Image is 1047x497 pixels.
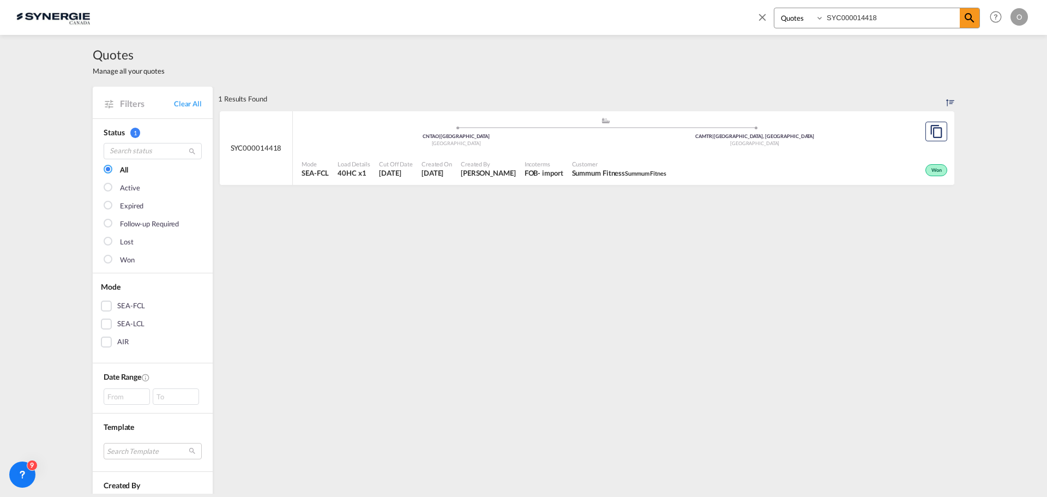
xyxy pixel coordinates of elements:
[422,168,452,178] span: 29 Aug 2025
[104,422,134,432] span: Template
[120,219,179,230] div: Follow-up Required
[379,168,413,178] span: 29 Aug 2025
[120,165,128,176] div: All
[931,167,944,175] span: Won
[712,133,714,139] span: |
[946,87,954,111] div: Sort by: Created On
[117,301,145,312] div: SEA-FCL
[338,160,370,168] span: Load Details
[101,282,121,291] span: Mode
[338,168,370,178] span: 40HC x 1
[986,8,1010,27] div: Help
[730,140,779,146] span: [GEOGRAPHIC_DATA]
[925,122,947,141] button: Copy Quote
[104,372,141,381] span: Date Range
[599,118,612,123] md-icon: assets/icons/custom/ship-fill.svg
[117,337,129,348] div: AIR
[525,168,563,178] div: FOB import
[120,98,174,110] span: Filters
[986,8,1005,26] span: Help
[963,11,976,25] md-icon: icon-magnify
[1010,8,1028,26] div: O
[538,168,563,178] div: - import
[930,125,943,138] md-icon: assets/icons/custom/copyQuote.svg
[302,160,329,168] span: Mode
[231,143,282,153] span: SYC000014418
[101,337,204,348] md-checkbox: AIR
[120,255,135,266] div: Won
[960,8,979,28] span: icon-magnify
[220,111,954,185] div: SYC000014418 assets/icons/custom/ship-fill.svgassets/icons/custom/roll-o-plane.svgOriginQingdao C...
[756,8,774,34] span: icon-close
[16,5,90,29] img: 1f56c880d42311ef80fc7dca854c8e59.png
[572,160,666,168] span: Customer
[104,481,140,490] span: Created By
[756,11,768,23] md-icon: icon-close
[572,168,666,178] span: Summum Fitness Summum Fitnes
[379,160,413,168] span: Cut Off Date
[625,170,666,177] span: Summum Fitnes
[302,168,329,178] span: SEA-FCL
[104,388,150,405] div: From
[188,147,196,155] md-icon: icon-magnify
[104,127,202,138] div: Status 1
[101,301,204,312] md-checkbox: SEA-FCL
[423,133,490,139] span: CNTAO [GEOGRAPHIC_DATA]
[824,8,960,27] input: Enter Quotation Number
[120,183,140,194] div: Active
[104,388,202,405] span: From To
[461,168,516,178] span: Rosa Ho
[439,133,441,139] span: |
[525,168,538,178] div: FOB
[525,160,563,168] span: Incoterms
[422,160,452,168] span: Created On
[218,87,267,111] div: 1 Results Found
[695,133,814,139] span: CAMTR [GEOGRAPHIC_DATA], [GEOGRAPHIC_DATA]
[153,388,199,405] div: To
[461,160,516,168] span: Created By
[101,319,204,330] md-checkbox: SEA-LCL
[93,66,165,76] span: Manage all your quotes
[174,99,202,109] a: Clear All
[104,128,124,137] span: Status
[120,237,134,248] div: Lost
[93,46,165,63] span: Quotes
[104,143,202,159] input: Search status
[141,373,150,382] md-icon: Created On
[432,140,481,146] span: [GEOGRAPHIC_DATA]
[120,201,143,212] div: Expired
[117,319,145,330] div: SEA-LCL
[130,128,140,138] span: 1
[925,164,947,176] div: Won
